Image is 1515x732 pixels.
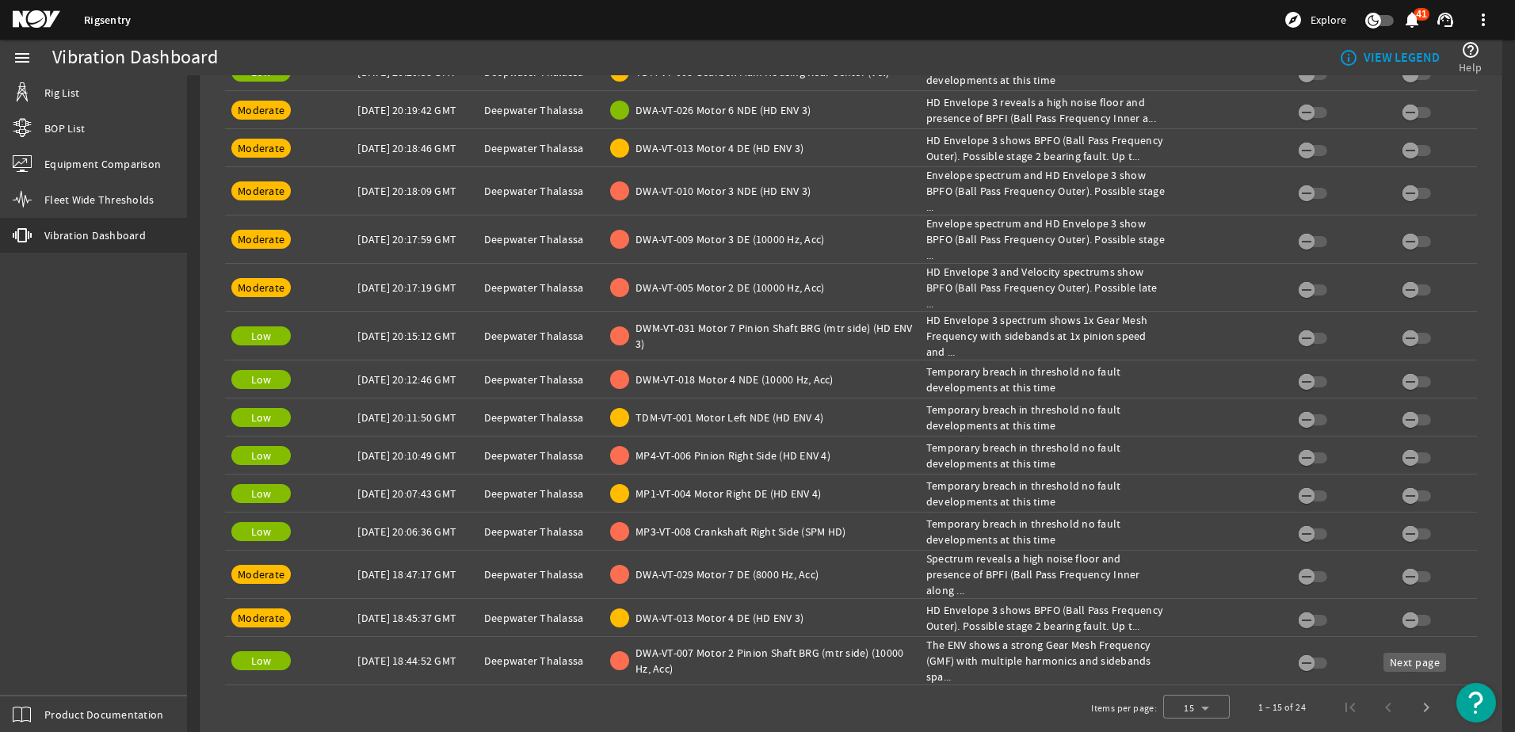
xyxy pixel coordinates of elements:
[357,448,471,463] div: [DATE] 20:10:49 GMT
[635,231,824,247] span: DWA-VT-009 Motor 3 DE (10000 Hz, Acc)
[1091,700,1157,716] div: Items per page:
[635,372,834,387] span: DWM-VT-018 Motor 4 NDE (10000 Hz, Acc)
[44,192,154,208] span: Fleet Wide Thresholds
[44,156,161,172] span: Equipment Comparison
[484,566,597,582] div: Deepwater Thalassa
[926,264,1166,311] div: HD Envelope 3 and Velocity spectrums show BPFO (Ball Pass Frequency Outer). Possible late ...
[238,184,284,198] span: Moderate
[1436,10,1455,29] mat-icon: support_agent
[251,524,272,539] span: Low
[926,364,1166,395] div: Temporary breach in threshold no fault developments at this time
[1333,44,1446,72] button: VIEW LEGEND
[251,486,272,501] span: Low
[1284,10,1303,29] mat-icon: explore
[635,280,824,295] span: DWA-VT-005 Motor 2 DE (10000 Hz, Acc)
[926,312,1166,360] div: HD Envelope 3 spectrum shows 1x Gear Mesh Frequency with sidebands at 1x pinion speed and ...
[635,524,845,539] span: MP3-VT-008 Crankshaft Right Side (SPM HD)
[1311,12,1346,28] span: Explore
[238,611,284,625] span: Moderate
[251,372,272,387] span: Low
[251,65,272,79] span: Low
[1456,683,1496,722] button: Open Resource Center
[484,328,597,344] div: Deepwater Thalassa
[484,280,597,295] div: Deepwater Thalassa
[1364,50,1440,66] b: VIEW LEGEND
[635,645,914,677] span: DWA-VT-007 Motor 2 Pinion Shaft BRG (mtr side) (10000 Hz, Acc)
[484,231,597,247] div: Deepwater Thalassa
[357,140,471,156] div: [DATE] 20:18:46 GMT
[926,132,1166,164] div: HD Envelope 3 shows BPFO (Ball Pass Frequency Outer). Possible stage 2 bearing fault. Up t...
[357,280,471,295] div: [DATE] 20:17:19 GMT
[357,486,471,501] div: [DATE] 20:07:43 GMT
[926,602,1166,634] div: HD Envelope 3 shows BPFO (Ball Pass Frequency Outer). Possible stage 2 bearing fault. Up t...
[238,141,284,155] span: Moderate
[635,610,803,626] span: DWA-VT-013 Motor 4 DE (HD ENV 3)
[484,524,597,539] div: Deepwater Thalassa
[926,167,1166,215] div: Envelope spectrum and HD Envelope 3 show BPFO (Ball Pass Frequency Outer). Possible stage ...
[635,102,811,118] span: DWA-VT-026 Motor 6 NDE (HD ENV 3)
[1445,688,1483,726] button: Last page
[44,120,85,136] span: BOP List
[84,13,131,28] a: Rigsentry
[635,486,821,501] span: MP1-VT-004 Motor Right DE (HD ENV 4)
[357,328,471,344] div: [DATE] 20:15:12 GMT
[238,103,284,117] span: Moderate
[357,610,471,626] div: [DATE] 18:45:37 GMT
[1459,59,1482,75] span: Help
[926,637,1166,684] div: The ENV shows a strong Gear Mesh Frequency (GMF) with multiple harmonics and sidebands spa...
[1258,700,1306,715] div: 1 – 15 of 24
[926,551,1166,598] div: Spectrum reveals a high noise floor and presence of BPFI (Ball Pass Frequency Inner along ...
[484,653,597,669] div: Deepwater Thalassa
[484,486,597,501] div: Deepwater Thalassa
[1403,12,1420,29] button: 41
[357,410,471,425] div: [DATE] 20:11:50 GMT
[635,410,823,425] span: TDM-VT-001 Motor Left NDE (HD ENV 4)
[926,215,1166,263] div: Envelope spectrum and HD Envelope 3 show BPFO (Ball Pass Frequency Outer). Possible stage ...
[1407,688,1445,726] button: Next page
[1277,7,1353,32] button: Explore
[635,448,830,463] span: MP4-VT-006 Pinion Right Side (HD ENV 4)
[635,566,819,582] span: DWA-VT-029 Motor 7 DE (8000 Hz, Acc)
[1464,1,1502,39] button: more_vert
[44,85,79,101] span: Rig List
[357,372,471,387] div: [DATE] 20:12:46 GMT
[484,448,597,463] div: Deepwater Thalassa
[484,102,597,118] div: Deepwater Thalassa
[926,478,1166,509] div: Temporary breach in threshold no fault developments at this time
[635,183,811,199] span: DWA-VT-010 Motor 3 NDE (HD ENV 3)
[357,183,471,199] div: [DATE] 20:18:09 GMT
[484,140,597,156] div: Deepwater Thalassa
[635,320,914,352] span: DWM-VT-031 Motor 7 Pinion Shaft BRG (mtr side) (HD ENV 3)
[13,226,32,245] mat-icon: vibration
[238,280,284,295] span: Moderate
[926,516,1166,547] div: Temporary breach in threshold no fault developments at this time
[357,231,471,247] div: [DATE] 20:17:59 GMT
[44,227,146,243] span: Vibration Dashboard
[52,50,218,66] div: Vibration Dashboard
[357,102,471,118] div: [DATE] 20:19:42 GMT
[357,566,471,582] div: [DATE] 18:47:17 GMT
[357,653,471,669] div: [DATE] 18:44:52 GMT
[1461,40,1480,59] mat-icon: help_outline
[1339,48,1352,67] mat-icon: info_outline
[251,410,272,425] span: Low
[926,440,1166,471] div: Temporary breach in threshold no fault developments at this time
[13,48,32,67] mat-icon: menu
[484,372,597,387] div: Deepwater Thalassa
[357,524,471,539] div: [DATE] 20:06:36 GMT
[44,707,163,722] span: Product Documentation
[926,402,1166,433] div: Temporary breach in threshold no fault developments at this time
[251,329,272,343] span: Low
[238,567,284,581] span: Moderate
[484,183,597,199] div: Deepwater Thalassa
[251,448,272,463] span: Low
[635,140,803,156] span: DWA-VT-013 Motor 4 DE (HD ENV 3)
[926,94,1166,126] div: HD Envelope 3 reveals a high noise floor and presence of BPFI (Ball Pass Frequency Inner a...
[251,654,272,668] span: Low
[1402,10,1422,29] mat-icon: notifications
[484,410,597,425] div: Deepwater Thalassa
[484,610,597,626] div: Deepwater Thalassa
[238,232,284,246] span: Moderate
